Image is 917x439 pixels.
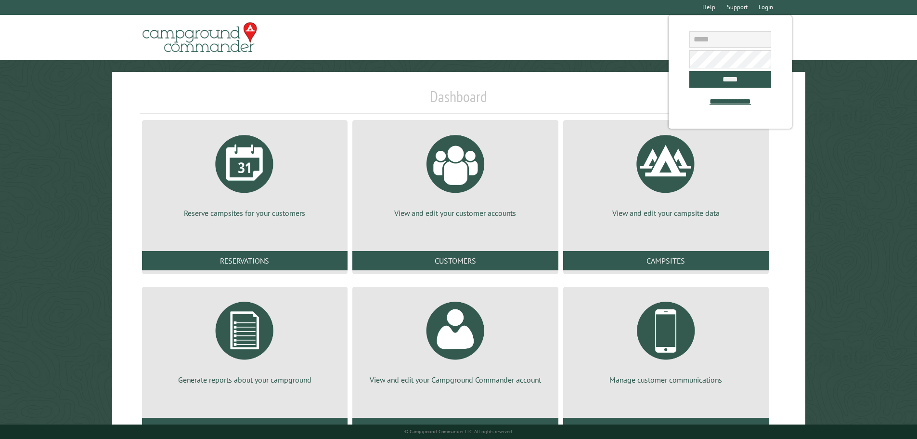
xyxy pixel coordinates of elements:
[563,418,769,437] a: Communications
[352,418,558,437] a: Account
[404,428,513,435] small: © Campground Commander LLC. All rights reserved.
[575,208,757,218] p: View and edit your campsite data
[352,251,558,270] a: Customers
[142,418,348,437] a: Reports
[575,128,757,218] a: View and edit your campsite data
[563,251,769,270] a: Campsites
[140,87,778,114] h1: Dashboard
[154,374,336,385] p: Generate reports about your campground
[142,251,348,270] a: Reservations
[364,374,546,385] p: View and edit your Campground Commander account
[575,374,757,385] p: Manage customer communications
[140,19,260,56] img: Campground Commander
[575,294,757,385] a: Manage customer communications
[364,208,546,218] p: View and edit your customer accounts
[364,294,546,385] a: View and edit your Campground Commander account
[154,208,336,218] p: Reserve campsites for your customers
[154,128,336,218] a: Reserve campsites for your customers
[364,128,546,218] a: View and edit your customer accounts
[154,294,336,385] a: Generate reports about your campground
